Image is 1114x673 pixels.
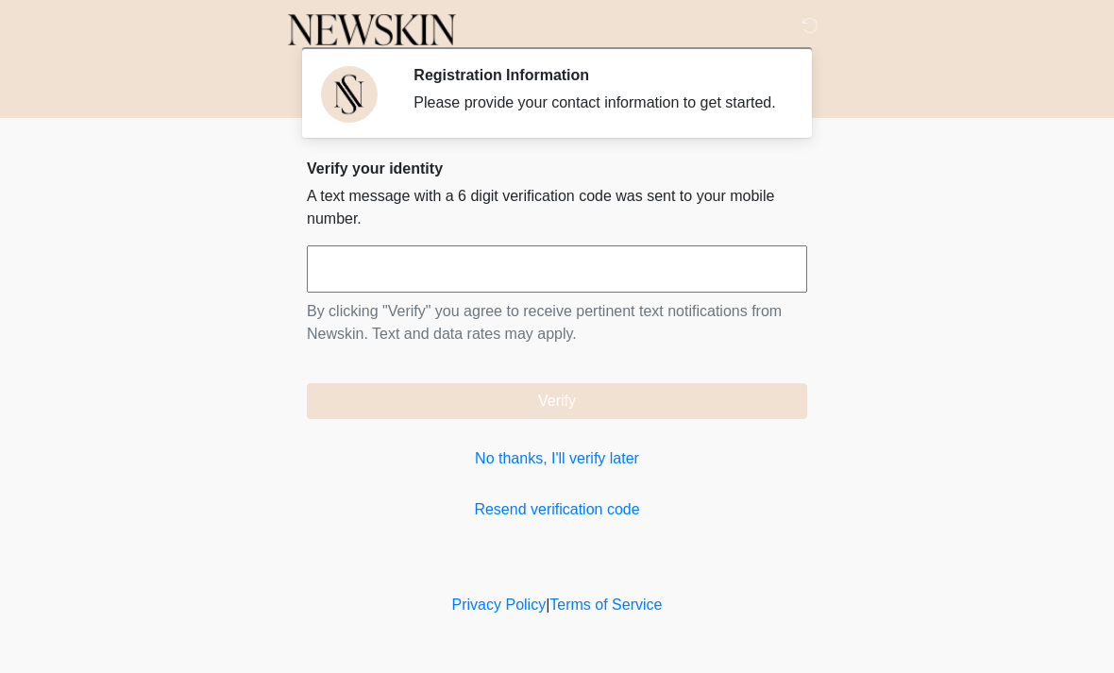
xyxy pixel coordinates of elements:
img: Agent Avatar [321,66,378,123]
button: Verify [307,383,807,419]
p: By clicking "Verify" you agree to receive pertinent text notifications from Newskin. Text and dat... [307,300,807,345]
a: No thanks, I'll verify later [307,447,807,470]
h2: Verify your identity [307,160,807,177]
a: Terms of Service [549,597,662,613]
a: Resend verification code [307,498,807,521]
h2: Registration Information [414,66,779,84]
a: | [546,597,549,613]
p: A text message with a 6 digit verification code was sent to your mobile number. [307,185,807,230]
img: Newskin Logo [288,14,456,46]
div: Please provide your contact information to get started. [414,92,779,114]
a: Privacy Policy [452,597,547,613]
